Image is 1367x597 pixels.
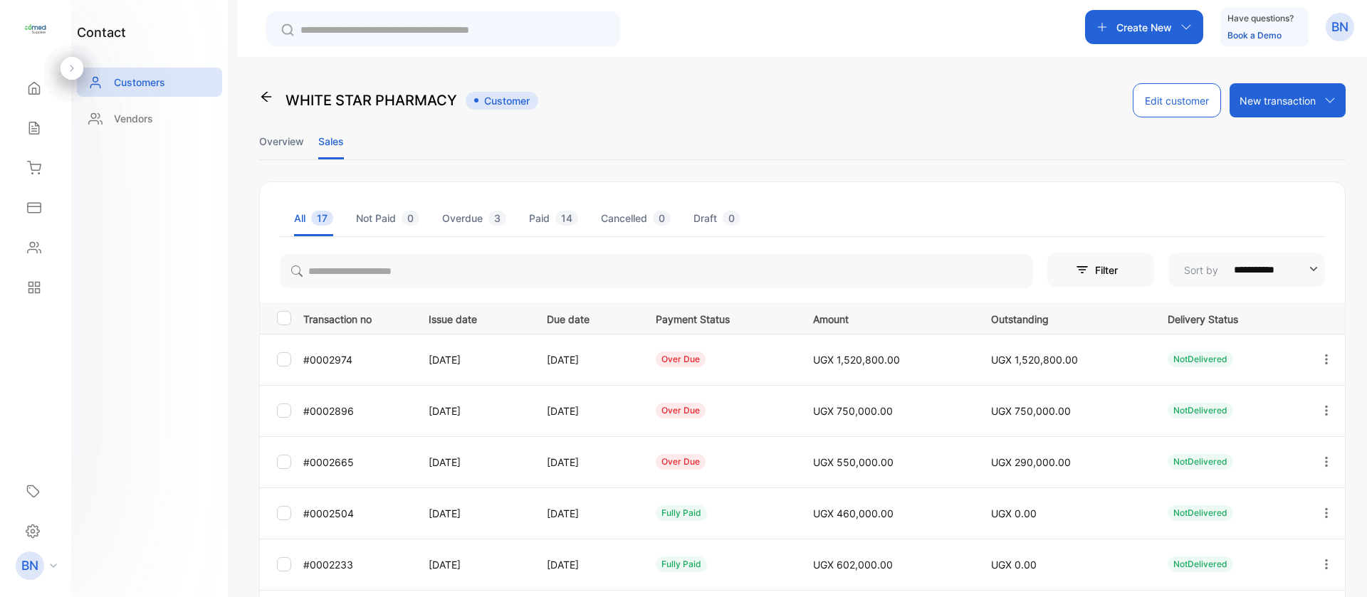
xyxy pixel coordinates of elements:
p: #0002504 [303,506,411,521]
li: Cancelled [601,200,671,236]
li: Draft [693,200,740,236]
span: UGX 602,000.00 [813,559,893,571]
div: NotDelivered [1168,505,1233,521]
li: All [294,200,333,236]
div: NotDelivered [1168,403,1233,418]
span: UGX 750,000.00 [991,405,1071,417]
p: Customers [114,75,165,90]
p: WHITE STAR PHARMACY [286,90,457,111]
iframe: LiveChat chat widget [1307,537,1367,597]
span: 3 [488,211,506,226]
span: Customer [466,92,538,110]
span: UGX 0.00 [991,507,1037,519]
span: UGX 1,520,800.00 [991,354,1078,366]
li: Overview [259,123,304,159]
span: UGX 750,000.00 [813,405,893,417]
p: Vendors [114,111,153,126]
p: #0002974 [303,352,411,367]
button: Edit customer [1133,83,1221,117]
p: Have questions? [1227,11,1294,26]
span: UGX 0.00 [991,559,1037,571]
div: over due [656,454,706,470]
p: Issue date [429,309,518,327]
p: [DATE] [547,352,627,367]
button: Create New [1085,10,1203,44]
img: logo [25,19,46,40]
span: 0 [402,211,419,226]
p: Transaction no [303,309,411,327]
p: [DATE] [429,403,518,418]
p: Delivery Status [1168,309,1290,327]
div: fully paid [656,556,707,572]
p: [DATE] [547,455,627,470]
div: NotDelivered [1168,556,1233,572]
li: Sales [318,123,344,159]
span: UGX 460,000.00 [813,507,894,519]
li: Not Paid [356,200,419,236]
div: NotDelivered [1168,454,1233,470]
div: NotDelivered [1168,352,1233,367]
span: UGX 290,000.00 [991,456,1071,468]
p: Payment Status [656,309,784,327]
p: BN [21,556,38,575]
h1: contact [77,23,126,42]
p: Sort by [1184,263,1218,278]
p: New transaction [1240,93,1316,108]
p: [DATE] [547,557,627,572]
p: Due date [547,309,627,327]
span: 14 [555,211,578,226]
p: #0002665 [303,455,411,470]
div: over due [656,352,706,367]
p: [DATE] [429,506,518,521]
span: UGX 1,520,800.00 [813,354,900,366]
p: #0002896 [303,403,411,418]
span: 17 [311,211,333,226]
p: BN [1331,18,1348,36]
p: [DATE] [547,403,627,418]
a: Vendors [77,104,222,133]
p: Outstanding [991,309,1138,327]
button: Sort by [1168,253,1325,287]
p: #0002233 [303,557,411,572]
a: Customers [77,68,222,97]
p: Amount [813,309,962,327]
span: UGX 550,000.00 [813,456,894,468]
p: [DATE] [429,352,518,367]
button: BN [1326,10,1354,44]
p: [DATE] [429,455,518,470]
p: Create New [1116,20,1172,35]
p: [DATE] [547,506,627,521]
span: 0 [723,211,740,226]
a: Book a Demo [1227,30,1282,41]
div: over due [656,403,706,418]
span: 0 [653,211,671,226]
li: Paid [529,200,578,236]
li: Overdue [442,200,506,236]
div: fully paid [656,505,707,521]
p: [DATE] [429,557,518,572]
